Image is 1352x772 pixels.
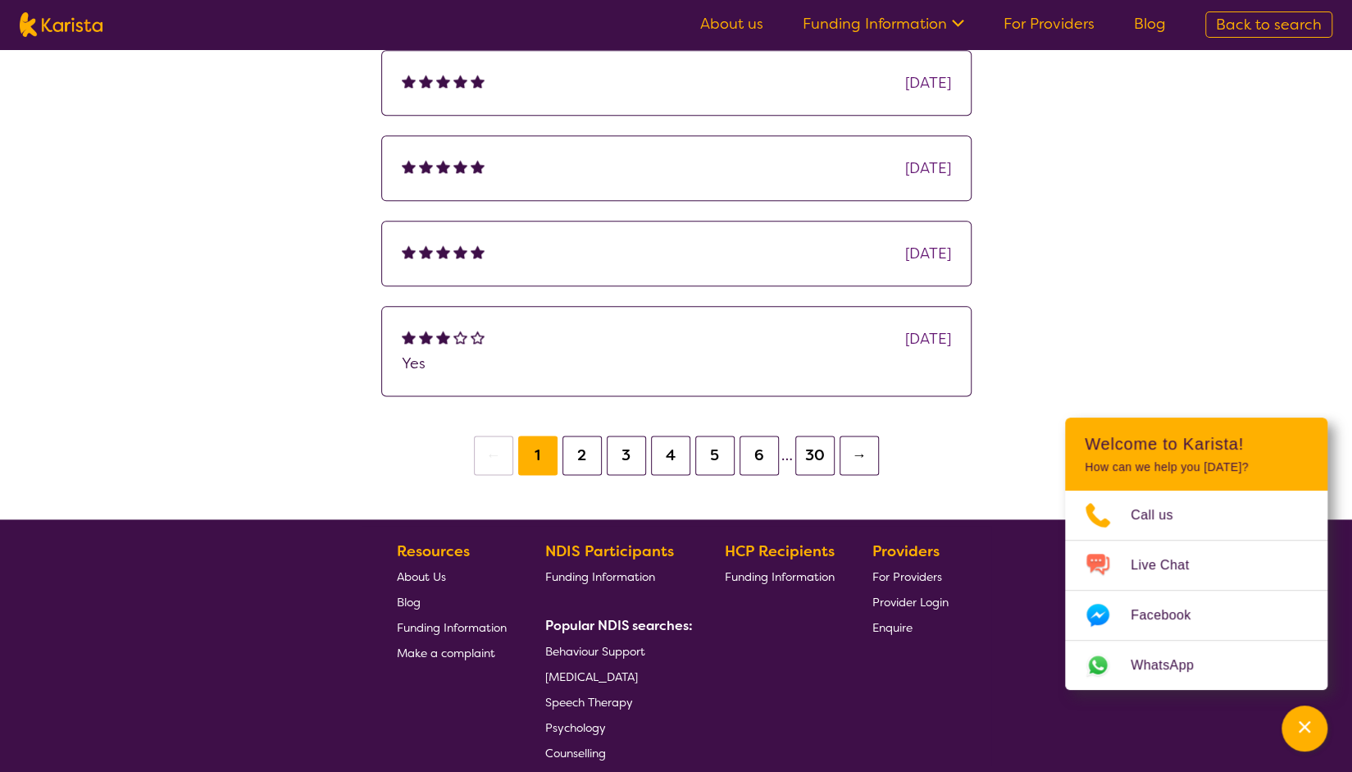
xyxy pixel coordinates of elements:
[651,436,690,475] button: 4
[402,159,416,173] img: fullstar
[453,74,467,88] img: fullstar
[1131,553,1209,578] span: Live Chat
[471,330,485,344] img: emptystar
[397,564,507,589] a: About Us
[518,436,558,475] button: 1
[402,330,416,344] img: fullstar
[453,330,467,344] img: emptystar
[872,589,949,614] a: Provider Login
[1085,434,1308,454] h2: Welcome to Karista!
[545,689,686,715] a: Speech Therapy
[419,159,433,173] img: fullstar
[803,14,964,34] a: Funding Information
[474,436,513,475] button: ←
[545,541,674,561] b: NDIS Participants
[872,620,913,635] span: Enquire
[1065,491,1327,690] ul: Choose channel
[562,436,602,475] button: 2
[872,541,940,561] b: Providers
[545,617,693,634] b: Popular NDIS searches:
[419,330,433,344] img: fullstar
[545,740,686,765] a: Counselling
[1065,641,1327,690] a: Web link opens in a new tab.
[905,71,951,95] div: [DATE]
[872,564,949,589] a: For Providers
[545,564,686,589] a: Funding Information
[545,638,686,664] a: Behaviour Support
[397,614,507,640] a: Funding Information
[471,244,485,258] img: fullstar
[397,620,507,635] span: Funding Information
[1216,15,1322,34] span: Back to search
[545,715,686,740] a: Psychology
[471,159,485,173] img: fullstar
[545,664,686,689] a: [MEDICAL_DATA]
[397,646,495,660] span: Make a complaint
[453,244,467,258] img: fullstar
[397,569,446,584] span: About Us
[607,436,646,475] button: 3
[397,541,470,561] b: Resources
[545,746,606,761] span: Counselling
[905,156,951,180] div: [DATE]
[545,669,638,684] span: [MEDICAL_DATA]
[840,436,879,475] button: →
[402,74,416,88] img: fullstar
[1131,653,1213,678] span: WhatsApp
[724,569,834,584] span: Funding Information
[436,244,450,258] img: fullstar
[402,351,951,376] p: Yes
[1085,460,1308,474] p: How can we help you [DATE]?
[724,564,834,589] a: Funding Information
[872,595,949,610] span: Provider Login
[905,241,951,266] div: [DATE]
[419,244,433,258] img: fullstar
[905,327,951,351] div: [DATE]
[453,159,467,173] img: fullstar
[545,569,655,584] span: Funding Information
[1281,706,1327,751] button: Channel Menu
[402,244,416,258] img: fullstar
[397,640,507,665] a: Make a complaint
[471,74,485,88] img: fullstar
[419,74,433,88] img: fullstar
[436,330,450,344] img: fullstar
[781,445,793,465] span: …
[740,436,779,475] button: 6
[436,159,450,173] img: fullstar
[1065,418,1327,690] div: Channel Menu
[1131,503,1193,528] span: Call us
[795,436,835,475] button: 30
[397,589,507,614] a: Blog
[1205,11,1332,38] a: Back to search
[1134,14,1166,34] a: Blog
[545,695,633,710] span: Speech Therapy
[1004,14,1095,34] a: For Providers
[724,541,834,561] b: HCP Recipients
[872,614,949,640] a: Enquire
[436,74,450,88] img: fullstar
[545,644,645,659] span: Behaviour Support
[397,595,421,610] span: Blog
[1131,603,1210,628] span: Facebook
[872,569,942,584] span: For Providers
[695,436,735,475] button: 5
[700,14,763,34] a: About us
[545,720,606,735] span: Psychology
[20,12,102,37] img: Karista logo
